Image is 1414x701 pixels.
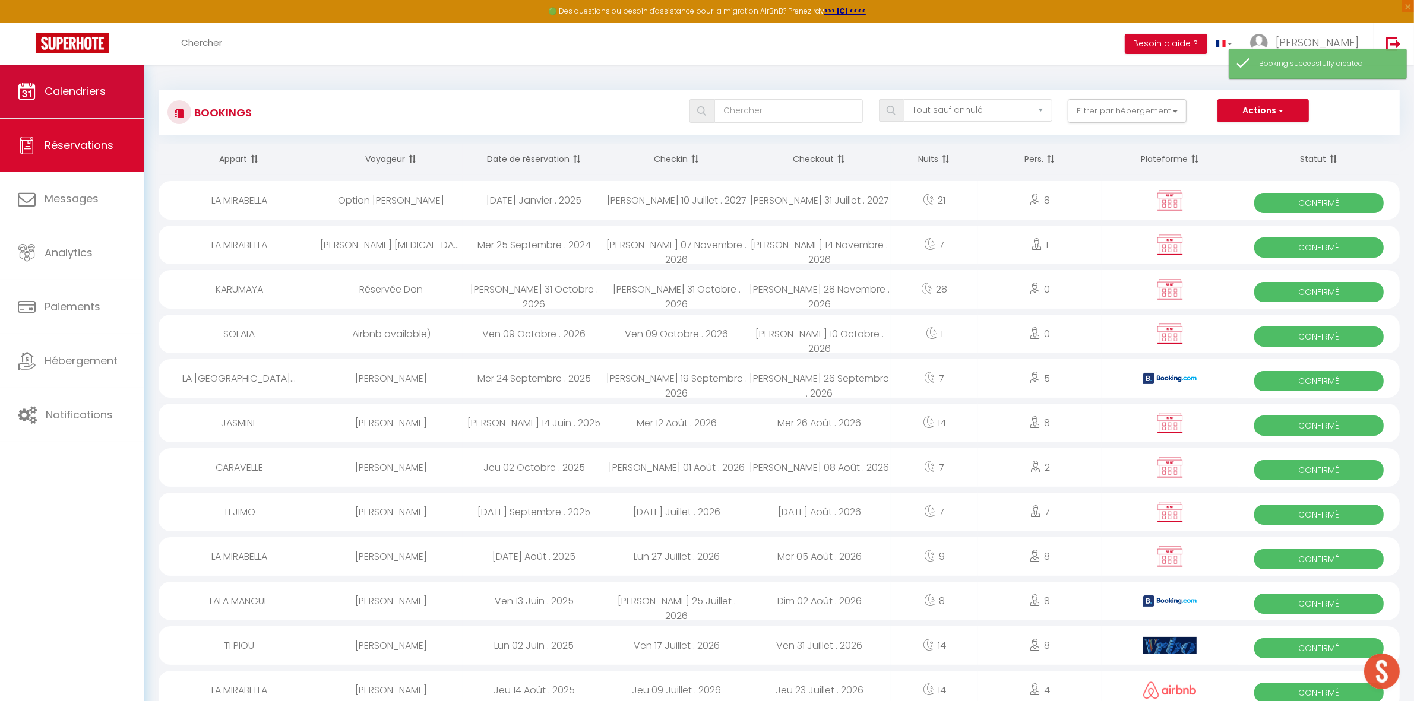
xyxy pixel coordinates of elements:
[36,33,109,53] img: Super Booking
[1238,144,1400,175] th: Sort by status
[748,144,891,175] th: Sort by checkout
[172,23,231,65] a: Chercher
[45,191,99,206] span: Messages
[45,299,100,314] span: Paiements
[1217,99,1309,123] button: Actions
[320,144,463,175] th: Sort by guest
[1241,23,1374,65] a: ... [PERSON_NAME]
[1276,35,1359,50] span: [PERSON_NAME]
[45,353,118,368] span: Hébergement
[605,144,748,175] th: Sort by checkin
[1386,36,1401,51] img: logout
[891,144,978,175] th: Sort by nights
[1068,99,1187,123] button: Filtrer par hébergement
[824,6,866,16] a: >>> ICI <<<<
[1250,34,1268,52] img: ...
[191,99,252,126] h3: Bookings
[181,36,222,49] span: Chercher
[159,144,320,175] th: Sort by rentals
[46,407,113,422] span: Notifications
[45,138,113,153] span: Réservations
[45,245,93,260] span: Analytics
[714,99,863,123] input: Chercher
[1102,144,1238,175] th: Sort by channel
[463,144,605,175] th: Sort by booking date
[1125,34,1207,54] button: Besoin d'aide ?
[1364,654,1400,689] div: Ouvrir le chat
[1259,58,1394,69] div: Booking successfully created
[978,144,1102,175] th: Sort by people
[45,84,106,99] span: Calendriers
